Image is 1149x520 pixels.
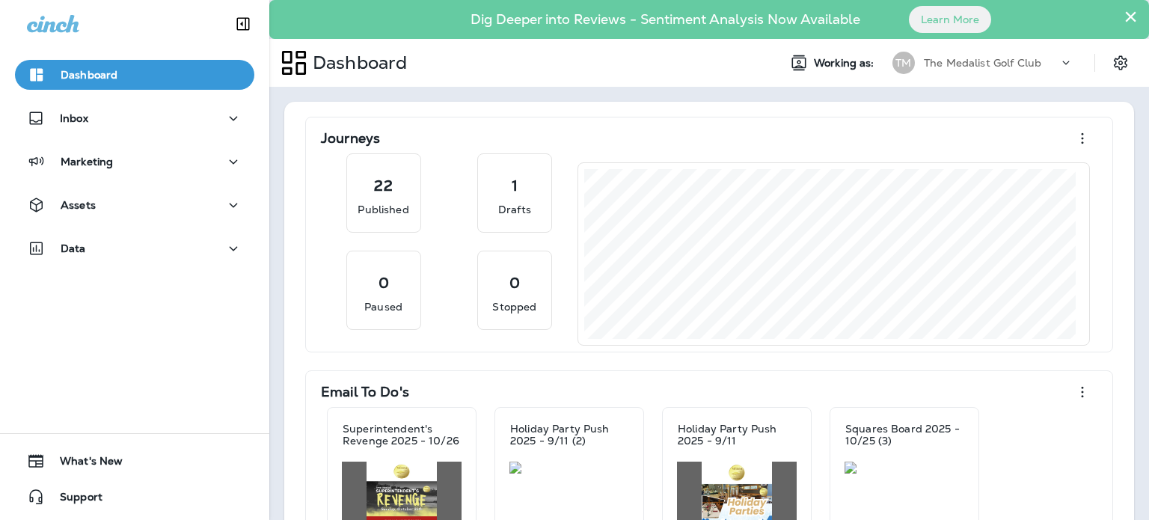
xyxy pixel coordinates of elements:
button: Settings [1107,49,1134,76]
p: Dig Deeper into Reviews - Sentiment Analysis Now Available [427,17,904,22]
p: 0 [379,275,389,290]
p: 0 [509,275,520,290]
span: Working as: [814,57,877,70]
button: Marketing [15,147,254,177]
p: Squares Board 2025 - 10/25 (3) [845,423,963,447]
button: Support [15,482,254,512]
p: Dashboard [61,69,117,81]
p: The Medalist Golf Club [924,57,1041,69]
p: Marketing [61,156,113,168]
button: Assets [15,190,254,220]
button: Inbox [15,103,254,133]
p: Stopped [492,299,536,314]
p: Data [61,242,86,254]
button: Close [1124,4,1138,28]
p: Journeys [321,131,380,146]
img: 3a3f2665-f003-46ad-87c5-c4f64f886e84.jpg [509,462,629,474]
p: Inbox [60,112,88,124]
p: Drafts [498,202,531,217]
button: Data [15,233,254,263]
span: Support [45,491,102,509]
p: Holiday Party Push 2025 - 9/11 [678,423,796,447]
p: Superintendent's Revenge 2025 - 10/26 [343,423,461,447]
button: Collapse Sidebar [222,9,264,39]
span: What's New [45,455,123,473]
button: Dashboard [15,60,254,90]
img: eb8a921c-3968-47d5-a48e-dcdcbc0e8359.jpg [845,462,964,474]
p: Paused [364,299,402,314]
p: Assets [61,199,96,211]
button: Learn More [909,6,991,33]
p: Published [358,202,408,217]
p: Holiday Party Push 2025 - 9/11 (2) [510,423,628,447]
div: TM [892,52,915,74]
p: Dashboard [307,52,407,74]
p: 1 [512,178,518,193]
p: Email To Do's [321,385,409,400]
button: What's New [15,446,254,476]
p: 22 [374,178,392,193]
